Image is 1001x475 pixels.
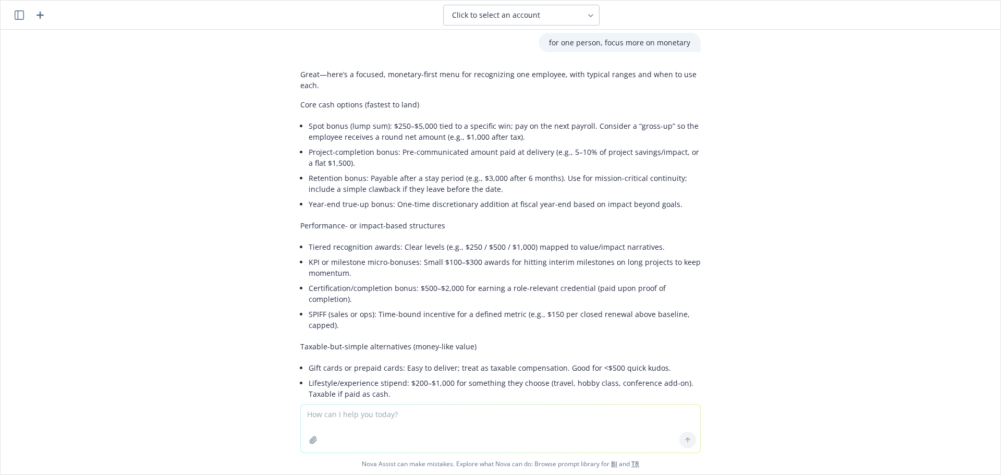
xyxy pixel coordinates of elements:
p: Core cash options (fastest to land) [300,99,701,110]
li: Certification/completion bonus: $500–$2,000 for earning a role-relevant credential (paid upon pro... [309,281,701,307]
p: Taxable-but-simple alternatives (money-like value) [300,341,701,352]
li: Spot bonus (lump sum): $250–$5,000 tied to a specific win; pay on the next payroll. Consider a “g... [309,118,701,144]
span: Click to select an account [452,10,540,20]
li: Lifestyle/experience stipend: $200–$1,000 for something they choose (travel, hobby class, confere... [309,375,701,401]
li: Tiered recognition awards: Clear levels (e.g., $250 / $500 / $1,000) mapped to value/impact narra... [309,239,701,254]
li: Year-end true-up bonus: One-time discretionary addition at fiscal year-end based on impact beyond... [309,197,701,212]
li: KPI or milestone micro-bonuses: Small $100–$300 awards for hitting interim milestones on long pro... [309,254,701,281]
p: Great—here’s a focused, monetary-first menu for recognizing one employee, with typical ranges and... [300,69,701,91]
button: Click to select an account [443,5,600,26]
a: BI [611,459,617,468]
li: SPIFF (sales or ops): Time-bound incentive for a defined metric (e.g., $150 per closed renewal ab... [309,307,701,333]
span: Nova Assist can make mistakes. Explore what Nova can do: Browse prompt library for and [5,453,996,474]
p: for one person, focus more on monetary [549,37,690,48]
p: Performance- or impact-based structures [300,220,701,231]
a: TR [631,459,639,468]
li: Equipment or home-office upgrade: $200–$1,000 for tangible items that improve work output and fee... [309,401,701,428]
li: Project-completion bonus: Pre-communicated amount paid at delivery (e.g., 5–10% of project saving... [309,144,701,170]
li: Gift cards or prepaid cards: Easy to deliver; treat as taxable compensation. Good for <$500 quick... [309,360,701,375]
li: Retention bonus: Payable after a stay period (e.g., $3,000 after 6 months). Use for mission-criti... [309,170,701,197]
